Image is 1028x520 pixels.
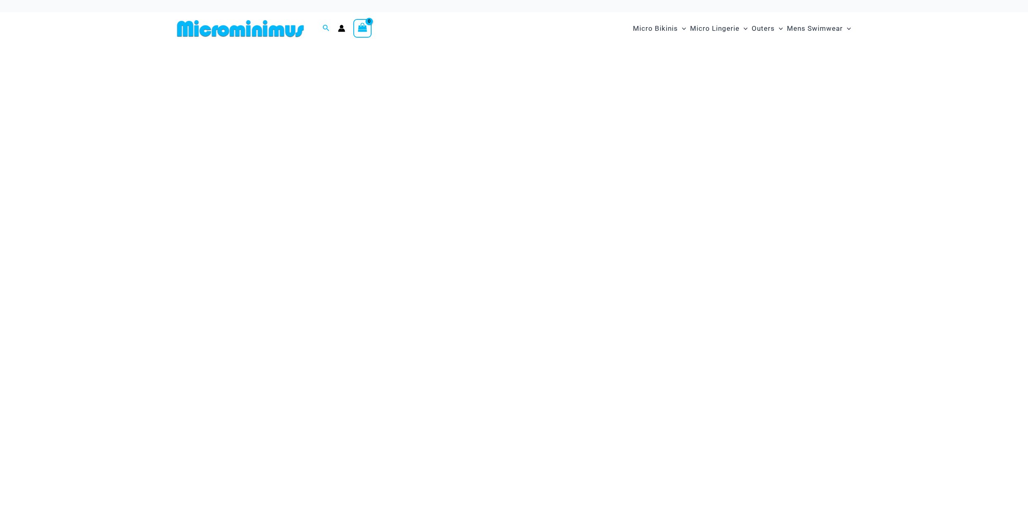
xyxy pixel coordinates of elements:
a: Micro BikinisMenu ToggleMenu Toggle [631,16,688,41]
nav: Site Navigation [630,15,855,42]
a: Search icon link [323,23,330,34]
span: Menu Toggle [678,18,686,39]
a: Account icon link [338,25,345,32]
a: View Shopping Cart, empty [353,19,372,38]
span: Menu Toggle [739,18,748,39]
img: MM SHOP LOGO FLAT [174,19,307,38]
span: Mens Swimwear [787,18,843,39]
span: Micro Lingerie [690,18,739,39]
a: Micro LingerieMenu ToggleMenu Toggle [688,16,750,41]
span: Micro Bikinis [633,18,678,39]
span: Menu Toggle [843,18,851,39]
span: Outers [752,18,775,39]
img: Waves Breaking Ocean Bikini Pack [172,53,856,286]
a: OutersMenu ToggleMenu Toggle [750,16,785,41]
a: Mens SwimwearMenu ToggleMenu Toggle [785,16,853,41]
span: Menu Toggle [775,18,783,39]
